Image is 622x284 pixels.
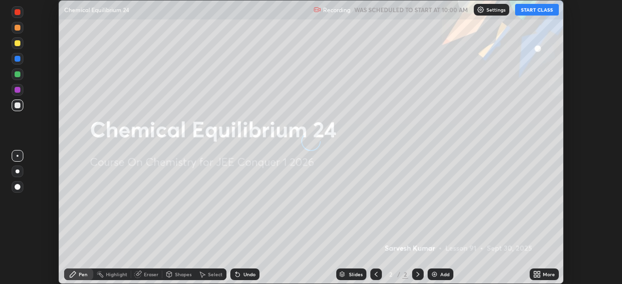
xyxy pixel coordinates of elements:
img: recording.375f2c34.svg [313,6,321,14]
div: 2 [402,270,408,279]
div: 2 [386,271,396,277]
div: Add [440,272,449,277]
div: More [543,272,555,277]
p: Recording [323,6,350,14]
p: Chemical Equilibrium 24 [64,6,129,14]
button: START CLASS [515,4,559,16]
h5: WAS SCHEDULED TO START AT 10:00 AM [354,5,468,14]
div: Select [208,272,223,277]
p: Settings [486,7,505,12]
div: Eraser [144,272,158,277]
div: Undo [243,272,256,277]
div: Highlight [106,272,127,277]
img: class-settings-icons [477,6,484,14]
div: / [397,271,400,277]
div: Pen [79,272,87,277]
div: Slides [349,272,363,277]
img: add-slide-button [431,270,438,278]
div: Shapes [175,272,191,277]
